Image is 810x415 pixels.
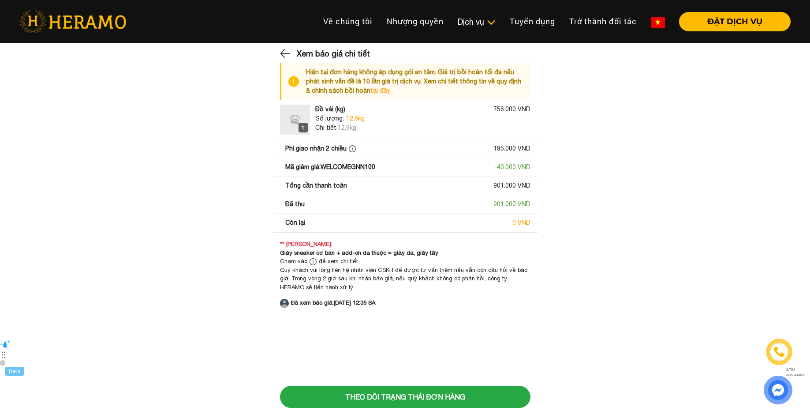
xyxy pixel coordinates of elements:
[285,144,358,153] div: Phí giao nhận 2 chiều
[503,12,562,31] a: Tuyển dụng
[19,10,126,33] img: heramo-logo.png
[370,87,390,94] a: tại đây
[5,367,24,376] div: Beta
[306,68,521,94] span: Hiện tại đơn hàng không áp dụng gói an tâm. Giá trị bồi hoàn tối đa nếu phát sinh vấn đề là 10 lầ...
[458,16,496,28] div: Dịch vụ
[285,181,347,190] div: Tổng cần thanh toán
[679,12,791,31] button: ĐẶT DỊCH VỤ
[672,18,791,26] a: ĐẶT DỊCH VỤ
[315,105,345,114] div: Đồ vải (kg)
[493,181,530,190] div: 901.000 VND
[486,18,496,27] img: subToggleIcon
[280,47,291,60] img: back
[346,114,365,123] span: 12.6kg
[651,17,665,28] img: vn-flag.png
[310,258,317,265] img: info
[338,124,356,131] span: 12,6kg
[280,266,530,292] div: Quý khách vui lòng liên hệ nhân viên CSKH để được tư vấn thêm nếu vẫn còn câu hỏi về báo giá. Tro...
[562,12,644,31] a: Trở thành đối tác
[280,249,438,256] strong: Giày sneaker cơ bản + add-on da thuộc = giày da, giày tây
[512,218,530,227] div: 0 VND
[493,144,530,153] div: 185.000 VND
[494,162,530,172] div: - 40.000 VND
[493,200,530,209] div: 901.000 VND
[774,347,784,357] img: phone-icon
[316,12,380,31] a: Về chúng tôi
[315,114,344,123] span: Số lượng:
[285,162,375,172] div: Mã giảm giá: WELCOMEGNN100
[280,299,289,308] img: account
[288,68,306,95] img: info
[280,241,332,247] strong: ** [PERSON_NAME]:
[297,43,370,65] h3: Xem báo giá chi tiết
[349,145,356,152] img: info
[315,124,338,131] span: Chi tiết:
[280,257,530,266] div: Chạm vào để xem chi tiết.
[380,12,451,31] a: Nhượng quyền
[285,218,305,227] div: Còn lại
[285,200,305,209] div: Đã thu
[280,386,530,408] button: Theo dõi trạng thái đơn hàng
[767,340,791,364] a: phone-icon
[493,105,530,114] div: 756.000 VND
[299,123,308,132] div: 1
[291,299,375,306] strong: Đã xem báo giá: [DATE] 12:35 SA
